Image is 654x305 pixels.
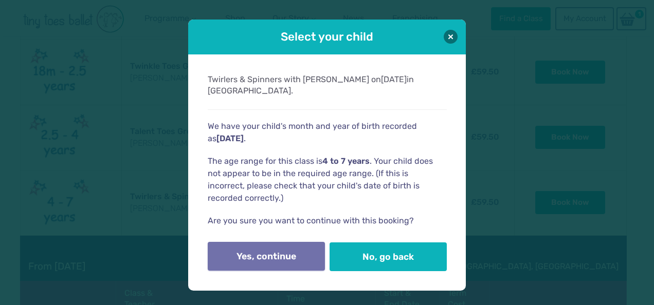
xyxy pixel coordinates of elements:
p: We have your child's month and year of birth recorded as . [208,120,446,145]
p: Are you sure you want to continue with this booking? [208,215,446,227]
span: [DATE] [381,74,407,84]
button: Yes, continue [208,242,325,271]
button: No, go back [330,242,447,271]
div: Twirlers & Spinners with [PERSON_NAME] on in [GEOGRAPHIC_DATA]. [208,74,446,97]
h1: Select your child [217,29,437,45]
span: 4 to 7 years [322,156,370,166]
p: The age range for this class is . Your child does not appear to be in the required age range. (If... [208,155,446,204]
span: [DATE] [216,134,244,143]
